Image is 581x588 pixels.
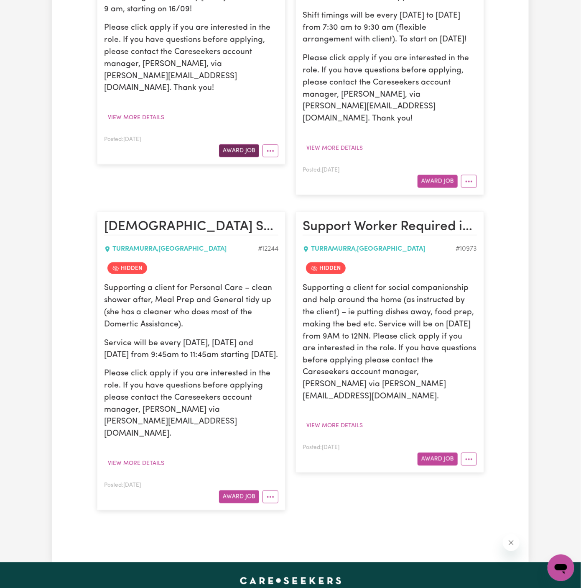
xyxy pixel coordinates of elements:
[303,244,456,254] div: TURRAMURRA , [GEOGRAPHIC_DATA]
[303,53,477,125] p: Please click apply if you are interested in the role. If you have questions before applying, plea...
[303,10,477,46] p: Shift timings will be every [DATE] to [DATE] from 7:30 am to 9:30 am (flexible arrangement with c...
[219,144,259,157] button: Award Job
[104,483,141,488] span: Posted: [DATE]
[548,555,574,581] iframe: Button to launch messaging window
[104,137,141,142] span: Posted: [DATE]
[5,6,51,13] span: Need any help?
[306,262,346,274] span: Job is hidden
[104,22,278,95] p: Please click apply if you are interested in the role. If you have questions before applying, plea...
[461,453,477,466] button: More options
[461,175,477,188] button: More options
[303,142,367,155] button: View more details
[456,244,477,254] div: Job ID #10973
[303,445,339,451] span: Posted: [DATE]
[418,175,458,188] button: Award Job
[104,219,278,236] h2: Female Support Worker Required in Turramurra, NSW
[418,453,458,466] button: Award Job
[262,490,278,503] button: More options
[258,244,278,254] div: Job ID #12244
[104,111,168,124] button: View more details
[104,368,278,441] p: Please click apply if you are interested in the role. If you have questions before applying pleas...
[303,420,367,433] button: View more details
[503,534,520,551] iframe: Close message
[219,490,259,503] button: Award Job
[104,457,168,470] button: View more details
[262,144,278,157] button: More options
[240,578,341,584] a: Careseekers home page
[303,282,477,403] p: Supporting a client for social companionship and help around the home (as instructed by the clien...
[104,244,258,254] div: TURRAMURRA , [GEOGRAPHIC_DATA]
[107,262,147,274] span: Job is hidden
[104,338,278,362] p: Service will be every [DATE], [DATE] and [DATE] from 9:45am to 11:45am starting [DATE].
[303,167,339,173] span: Posted: [DATE]
[303,219,477,236] h2: Support Worker Required in Turramurra, NSW
[104,282,278,331] p: Supporting a client for Personal Care – clean shower after, Meal Prep and General tidy up (she ha...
